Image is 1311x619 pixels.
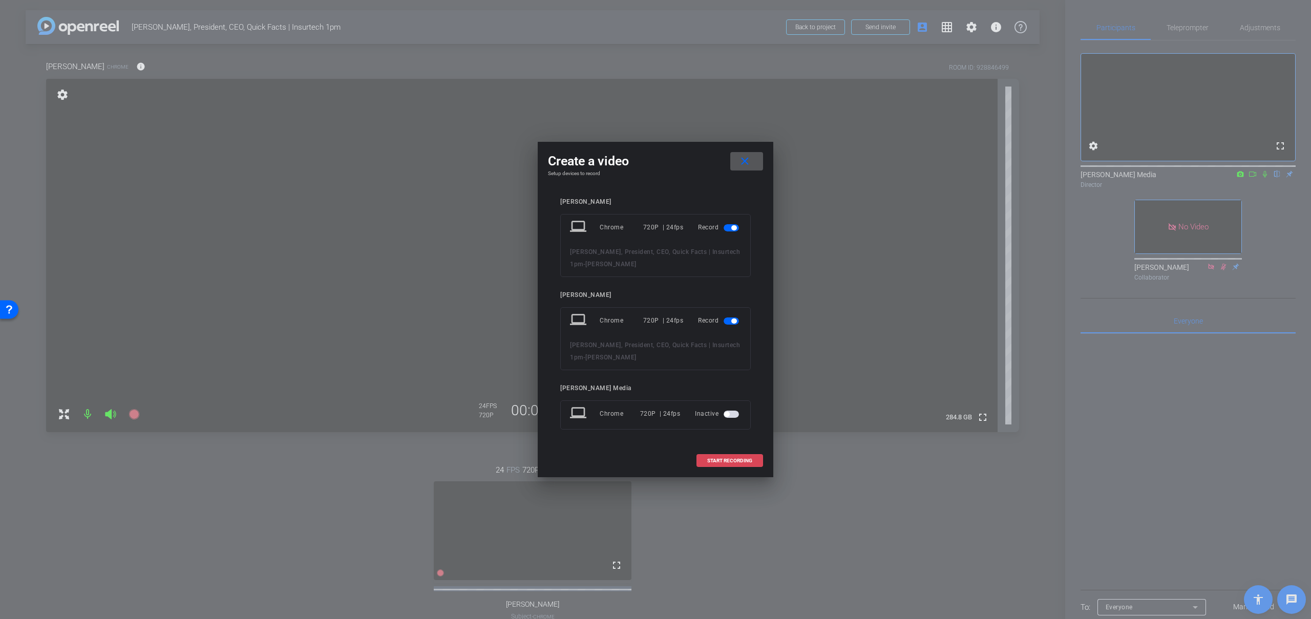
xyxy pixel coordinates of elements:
h4: Setup devices to record [548,170,763,177]
div: Create a video [548,152,763,170]
div: Chrome [600,311,643,330]
div: Record [698,311,741,330]
mat-icon: close [738,155,751,168]
span: - [583,261,586,268]
div: Chrome [600,404,640,423]
mat-icon: laptop [570,404,588,423]
button: START RECORDING [696,454,763,467]
div: 720P | 24fps [643,218,684,237]
mat-icon: laptop [570,218,588,237]
div: 720P | 24fps [643,311,684,330]
div: [PERSON_NAME] [560,291,751,299]
span: [PERSON_NAME], President, CEO, Quick Facts | Insurtech 1pm [570,341,740,361]
div: [PERSON_NAME] Media [560,385,751,392]
div: 720P | 24fps [640,404,681,423]
div: Chrome [600,218,643,237]
mat-icon: laptop [570,311,588,330]
span: - [583,354,586,361]
span: [PERSON_NAME], President, CEO, Quick Facts | Insurtech 1pm [570,248,740,268]
div: [PERSON_NAME] [560,198,751,206]
div: Record [698,218,741,237]
span: [PERSON_NAME] [585,354,637,361]
span: [PERSON_NAME] [585,261,637,268]
span: START RECORDING [707,458,752,463]
div: Inactive [695,404,741,423]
